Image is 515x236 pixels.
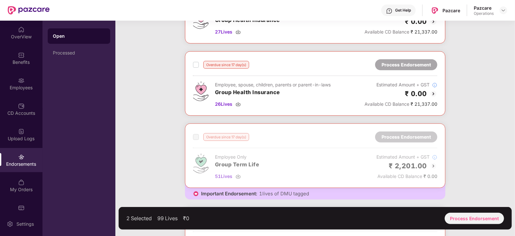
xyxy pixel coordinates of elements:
img: Pazcare_Logo.png [430,6,440,15]
div: 99 Lives [157,215,178,221]
div: Overdue since 17 day(s) [203,61,249,69]
img: svg+xml;base64,PHN2ZyBpZD0iTXlfT3JkZXJzIiBkYXRhLW5hbWU9Ik15IE9yZGVycyIgeG1sbnM9Imh0dHA6Ly93d3cudz... [18,179,24,186]
div: Employee, spouse, children, parents or parent-in-laws [215,81,331,88]
img: New Pazcare Logo [8,6,50,15]
img: svg+xml;base64,PHN2ZyBpZD0iQ0RfQWNjb3VudHMiIGRhdGEtbmFtZT0iQ0QgQWNjb3VudHMiIHhtbG5zPSJodHRwOi8vd3... [18,103,24,109]
div: ₹ 21,337.00 [364,28,437,35]
img: svg+xml;base64,PHN2ZyB4bWxucz0iaHR0cDovL3d3dy53My5vcmcvMjAwMC9zdmciIHdpZHRoPSI0Ny43MTQiIGhlaWdodD... [193,81,209,101]
img: svg+xml;base64,PHN2ZyBpZD0iU2V0dGluZy0yMHgyMCIgeG1sbnM9Imh0dHA6Ly93d3cudzMub3JnLzIwMDAvc3ZnIiB3aW... [7,221,13,227]
span: Available CD Balance [364,101,409,107]
div: 2 Selected [126,215,152,221]
h2: ₹ 0.00 [405,16,427,27]
div: Settings [15,221,36,227]
div: Pazcare [442,7,460,14]
img: svg+xml;base64,PHN2ZyBpZD0iSW5mb18tXzMyeDMyIiBkYXRhLW5hbWU9IkluZm8gLSAzMngzMiIgeG1sbnM9Imh0dHA6Ly... [432,83,437,88]
h2: ₹ 0.00 [405,88,427,99]
div: ₹ 21,337.00 [364,101,437,108]
img: svg+xml;base64,PHN2ZyBpZD0iQmFjay0yMHgyMCIgeG1sbnM9Imh0dHA6Ly93d3cudzMub3JnLzIwMDAvc3ZnIiB3aWR0aD... [430,90,437,98]
img: svg+xml;base64,PHN2ZyBpZD0iSGVscC0zMngzMiIgeG1sbnM9Imh0dHA6Ly93d3cudzMub3JnLzIwMDAvc3ZnIiB3aWR0aD... [386,8,393,14]
div: Pazcare [474,5,494,11]
img: svg+xml;base64,PHN2ZyBpZD0iRG93bmxvYWQtMzJ4MzIiIHhtbG5zPSJodHRwOi8vd3d3LnczLm9yZy8yMDAwL3N2ZyIgd2... [236,29,241,34]
img: svg+xml;base64,PHN2ZyBpZD0iQmVuZWZpdHMiIHhtbG5zPSJodHRwOi8vd3d3LnczLm9yZy8yMDAwL3N2ZyIgd2lkdGg9Ij... [18,52,24,58]
span: 1 lives of DMU tagged [259,191,309,197]
div: Processed [53,50,105,55]
img: svg+xml;base64,PHN2ZyBpZD0iRW5kb3JzZW1lbnRzIiB4bWxucz0iaHR0cDovL3d3dy53My5vcmcvMjAwMC9zdmciIHdpZH... [18,154,24,160]
img: svg+xml;base64,PHN2ZyBpZD0iRG93bmxvYWQtMzJ4MzIiIHhtbG5zPSJodHRwOi8vd3d3LnczLm9yZy8yMDAwL3N2ZyIgd2... [236,102,241,107]
span: 26 Lives [215,101,232,108]
img: svg+xml;base64,PHN2ZyBpZD0iRHJvcGRvd24tMzJ4MzIiIHhtbG5zPSJodHRwOi8vd3d3LnczLm9yZy8yMDAwL3N2ZyIgd2... [501,8,506,13]
span: 27 Lives [215,28,232,35]
div: ₹0 [183,215,189,221]
img: svg+xml;base64,PHN2ZyBpZD0iVXBsb2FkX0xvZ3MiIGRhdGEtbmFtZT0iVXBsb2FkIExvZ3MiIHhtbG5zPSJodHRwOi8vd3... [18,128,24,135]
div: Get Help [395,8,411,13]
span: Important Endorsement: [201,191,257,197]
img: svg+xml;base64,PHN2ZyBpZD0iRW1wbG95ZWVzIiB4bWxucz0iaHR0cDovL3d3dy53My5vcmcvMjAwMC9zdmciIHdpZHRoPS... [18,77,24,84]
h3: Group Health Insurance [215,88,331,97]
div: Process Endorsement [445,213,504,224]
img: icon [193,191,199,197]
div: Operations [474,11,494,16]
img: svg+xml;base64,PHN2ZyBpZD0iSG9tZSIgeG1sbnM9Imh0dHA6Ly93d3cudzMub3JnLzIwMDAvc3ZnIiB3aWR0aD0iMjAiIG... [18,26,24,33]
img: svg+xml;base64,PHN2ZyBpZD0iUGF6Y2FyZCIgeG1sbnM9Imh0dHA6Ly93d3cudzMub3JnLzIwMDAvc3ZnIiB3aWR0aD0iMj... [18,205,24,211]
div: Estimated Amount + GST [364,81,437,88]
div: Process Endorsement [382,61,431,68]
img: svg+xml;base64,PHN2ZyBpZD0iQmFjay0yMHgyMCIgeG1sbnM9Imh0dHA6Ly93d3cudzMub3JnLzIwMDAvc3ZnIiB3aWR0aD... [430,18,437,25]
span: Available CD Balance [364,29,409,34]
div: Open [53,33,105,39]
